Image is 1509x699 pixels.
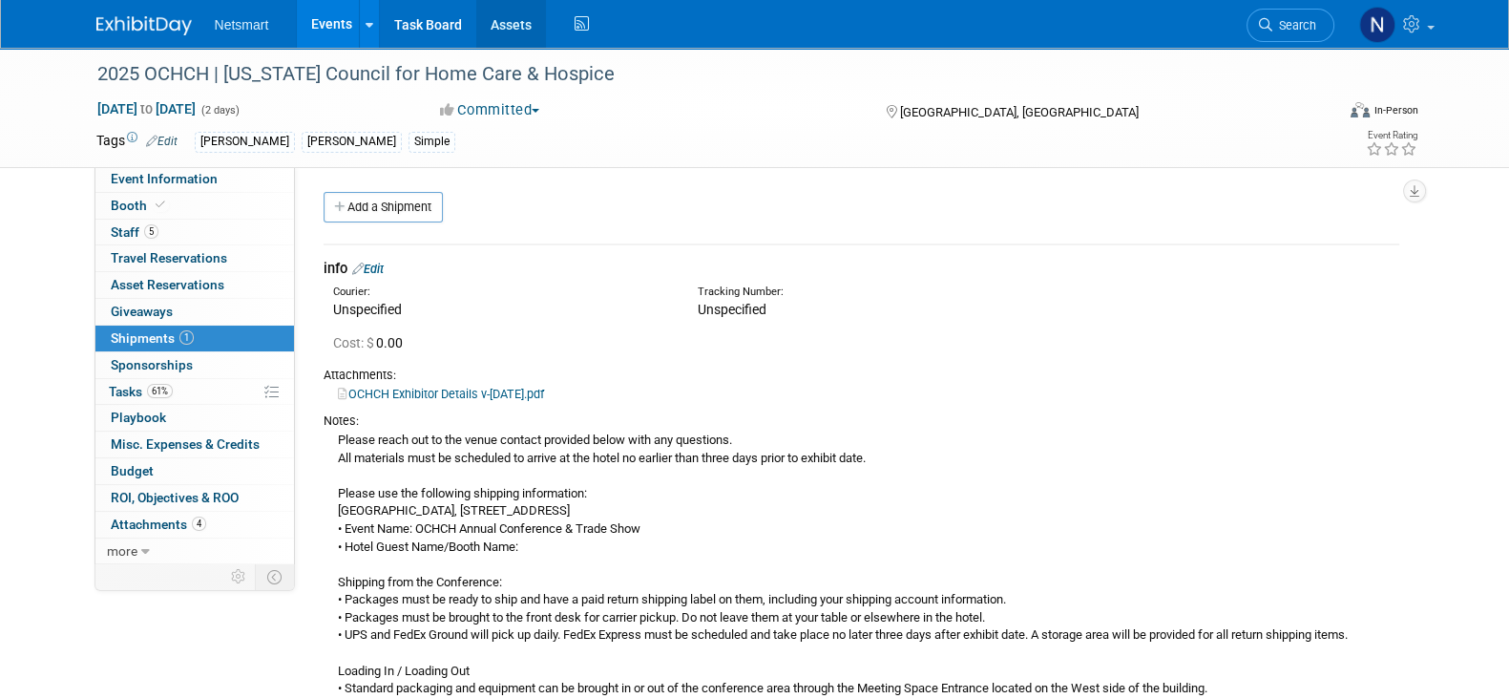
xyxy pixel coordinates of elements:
span: Giveaways [111,304,173,319]
span: 1 [179,330,194,345]
span: Asset Reservations [111,277,224,292]
span: Budget [111,463,154,478]
span: Shipments [111,330,194,346]
a: Misc. Expenses & Credits [95,432,294,457]
a: Giveaways [95,299,294,325]
a: Edit [352,262,384,276]
a: Budget [95,458,294,484]
a: Playbook [95,405,294,431]
div: Tracking Number: [698,285,1125,300]
td: Personalize Event Tab Strip [222,564,256,589]
div: Event Format [1222,99,1418,128]
span: Cost: $ [333,335,376,350]
span: Booth [111,198,169,213]
a: ROI, Objectives & ROO [95,485,294,511]
span: Playbook [111,410,166,425]
div: 2025 OCHCH | [US_STATE] Council for Home Care & Hospice [91,57,1306,92]
a: Staff5 [95,220,294,245]
div: Simple [409,132,455,152]
div: info [324,259,1399,279]
span: Search [1272,18,1316,32]
span: [GEOGRAPHIC_DATA], [GEOGRAPHIC_DATA] [900,105,1139,119]
a: Sponsorships [95,352,294,378]
a: Edit [146,135,178,148]
div: Notes: [324,413,1399,430]
div: In-Person [1373,103,1417,117]
a: Asset Reservations [95,272,294,298]
span: Staff [111,224,158,240]
a: Search [1247,9,1334,42]
div: Event Rating [1365,131,1416,140]
div: [PERSON_NAME] [195,132,295,152]
span: Misc. Expenses & Credits [111,436,260,452]
td: Tags [96,131,178,153]
a: Booth [95,193,294,219]
span: to [137,101,156,116]
img: Nina Finn [1359,7,1395,43]
span: Attachments [111,517,206,532]
a: more [95,539,294,564]
img: ExhibitDay [96,16,192,35]
a: Add a Shipment [324,192,443,222]
div: Attachments: [324,367,1399,384]
div: [PERSON_NAME] [302,132,402,152]
div: Courier: [333,285,669,300]
span: Unspecified [698,302,766,317]
span: [DATE] [DATE] [96,100,197,117]
span: Tasks [109,384,173,399]
span: 0.00 [333,335,410,350]
span: Travel Reservations [111,250,227,265]
span: Event Information [111,171,218,186]
span: ROI, Objectives & ROO [111,490,239,505]
i: Booth reservation complete [156,200,165,210]
img: Format-Inperson.png [1351,102,1370,117]
a: Event Information [95,166,294,192]
span: more [107,543,137,559]
span: Sponsorships [111,357,193,372]
span: Netsmart [215,17,269,32]
span: 5 [144,224,158,239]
a: Travel Reservations [95,245,294,271]
a: Shipments1 [95,326,294,351]
span: (2 days) [199,104,240,116]
a: Attachments4 [95,512,294,538]
a: Tasks61% [95,379,294,405]
td: Toggle Event Tabs [255,564,294,589]
div: Unspecified [333,300,669,319]
span: 4 [192,517,206,531]
span: 61% [147,384,173,398]
a: OCHCH Exhibitor Details v-[DATE].pdf [338,387,544,401]
button: Committed [433,100,547,120]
